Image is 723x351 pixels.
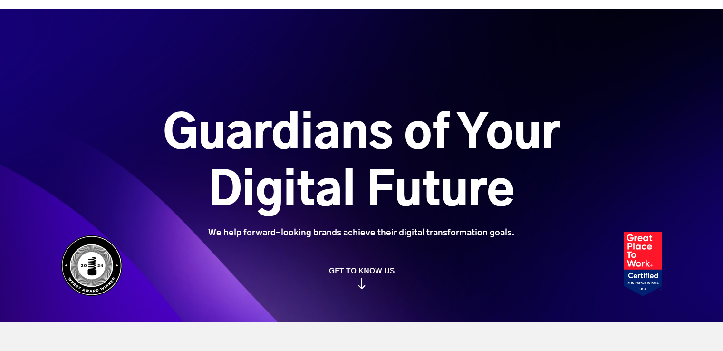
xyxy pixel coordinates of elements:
[61,235,123,296] img: Heady_WebbyAward_Winner-4
[624,232,662,296] img: Heady_2023_Certification_Badge
[56,266,667,289] a: GET TO KNOW US
[110,106,613,220] h1: Guardians of Your Digital Future
[110,228,613,238] div: We help forward-looking brands achieve their digital transformation goals.
[358,278,366,289] img: arrow_down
